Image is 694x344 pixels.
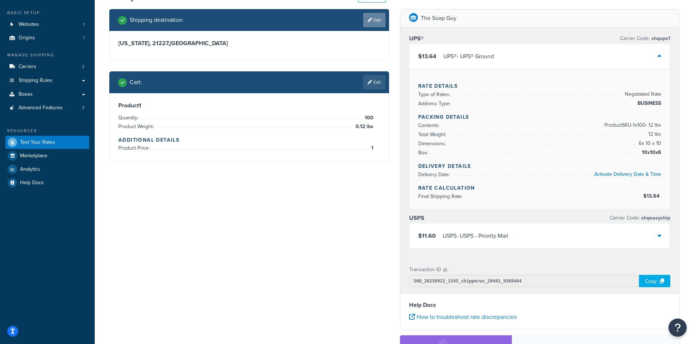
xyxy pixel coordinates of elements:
[418,140,448,147] span: Dimensions:
[443,231,508,241] div: USPS - USPS - Priority Mail
[418,162,662,170] h4: Delivery Details
[118,114,140,122] span: Quantity:
[409,214,424,222] h3: USPS
[418,232,436,240] span: $11.60
[418,113,662,121] h4: Packing Details
[640,148,661,157] span: 10x10x6
[20,180,44,186] span: Help Docs
[363,75,385,90] a: Edit
[643,192,661,200] span: $13.64
[354,122,373,131] span: 0.12 lbs
[20,153,47,159] span: Marketplace
[637,139,661,148] span: 6 x 10 x 10
[5,18,89,31] a: Websites1
[5,52,89,58] div: Manage Shipping
[82,64,85,70] span: 2
[418,82,662,90] h4: Rate Details
[418,122,442,129] span: Contents:
[409,301,671,309] h4: Help Docs
[418,131,448,138] span: Total Weight:
[418,91,452,98] span: Type of Rates:
[623,90,661,99] span: Negotiated Rate
[20,166,40,173] span: Analytics
[418,193,464,200] span: Final Shipping Rate:
[5,18,89,31] li: Websites
[118,40,380,47] h3: [US_STATE], 21227 , [GEOGRAPHIC_DATA]
[118,144,152,152] span: Product Price:
[19,91,33,98] span: Boxes
[130,17,184,23] h2: Shipping destination :
[5,60,89,74] a: Carriers2
[19,64,36,70] span: Carriers
[418,100,452,107] span: Address Type:
[5,31,89,45] li: Origins
[409,35,424,42] h3: UPS®
[130,79,142,86] h2: Cart :
[409,265,441,275] p: Transaction ID
[369,144,373,153] span: 1
[650,35,670,42] span: shqups1
[418,171,452,178] span: Delivery Date:
[5,163,89,176] a: Analytics
[83,35,85,41] span: 1
[639,275,670,287] div: Copy
[640,214,670,222] span: shqeasyship
[118,102,380,109] h3: Product 1
[118,123,156,130] span: Product Weight:
[636,99,661,108] span: BUSINESS
[5,136,89,149] a: Test Your Rates
[418,184,662,192] h4: Rate Calculation
[363,13,385,27] a: Edit
[5,101,89,115] li: Advanced Features
[594,170,661,178] a: Activate Delivery Date & Time
[82,105,85,111] span: 3
[19,78,52,84] span: Shipping Rules
[5,74,89,87] a: Shipping Rules
[83,21,85,28] span: 1
[603,121,661,130] span: Product SKU-1 x 100 - 12 lbs
[668,319,687,337] button: Open Resource Center
[19,35,35,41] span: Origins
[118,136,380,144] h4: Additional Details
[610,213,670,223] p: Carrier Code:
[5,176,89,189] a: Help Docs
[5,60,89,74] li: Carriers
[418,149,430,157] span: Box:
[5,149,89,162] a: Marketplace
[5,88,89,101] a: Boxes
[409,313,517,321] a: How to troubleshoot rate discrepancies
[19,21,39,28] span: Websites
[421,13,456,23] p: The Soap Guy
[443,51,494,62] div: UPS® - UPS® Ground
[363,114,373,122] span: 100
[5,31,89,45] a: Origins1
[647,130,661,139] span: 12 lbs
[20,139,55,146] span: Test Your Rates
[418,52,436,60] span: $13.64
[5,10,89,16] div: Basic Setup
[5,128,89,134] div: Resources
[620,33,670,44] p: Carrier Code:
[5,101,89,115] a: Advanced Features3
[19,105,63,111] span: Advanced Features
